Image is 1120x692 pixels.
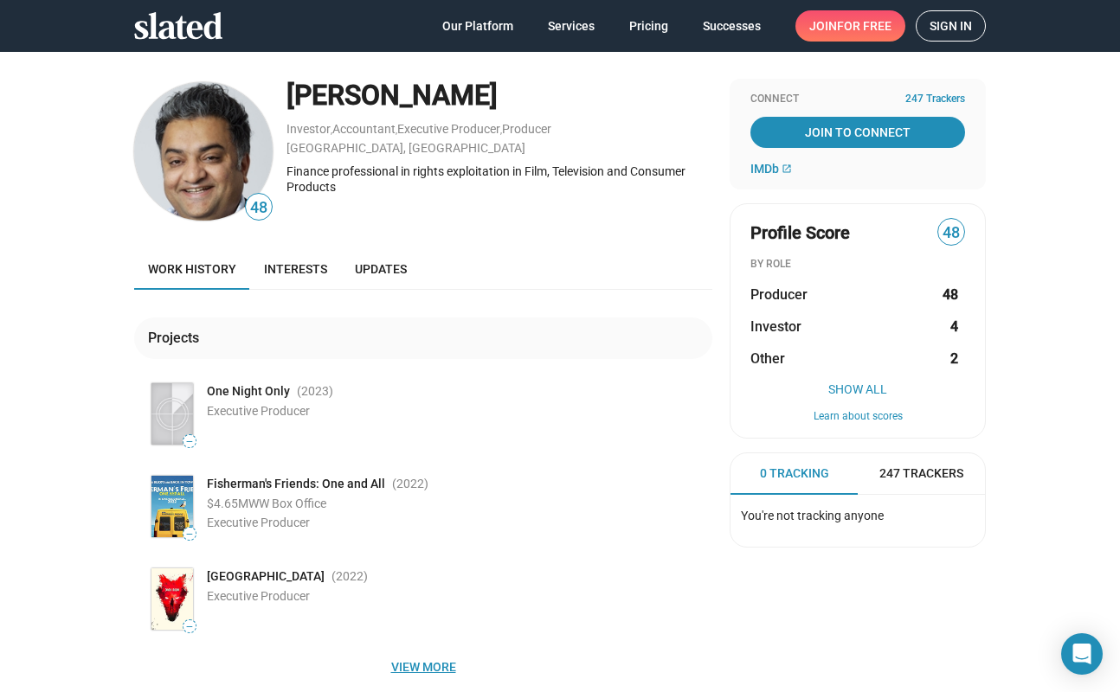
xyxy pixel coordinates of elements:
a: Services [534,10,608,42]
span: (2023 ) [297,383,333,400]
a: Accountant [332,122,396,136]
span: Successes [703,10,761,42]
span: , [500,125,502,135]
span: View more [148,651,698,682]
a: Joinfor free [795,10,905,42]
span: (2022 ) [331,568,368,585]
span: Updates [355,262,407,276]
button: View more [134,651,712,682]
span: [GEOGRAPHIC_DATA] [207,568,325,585]
span: Executive Producer [207,404,310,418]
span: Work history [148,262,236,276]
div: [PERSON_NAME] [286,77,712,114]
strong: 48 [943,285,958,304]
div: BY ROLE [750,258,965,272]
img: Deepak Sikka [134,82,273,221]
div: Projects [148,329,206,347]
a: Investor [286,122,331,136]
span: Pricing [629,10,668,42]
span: Other [750,349,785,368]
span: Profile Score [750,221,850,245]
a: Join To Connect [750,117,965,148]
span: Investor [750,317,801,336]
span: WW Box Office [248,497,326,510]
mat-icon: open_in_new [782,163,792,174]
a: Work history [134,248,250,290]
a: Producer [502,122,551,136]
span: — [183,529,196,539]
span: Fisherman's Friends: One and All [207,476,385,492]
span: One Night Only [207,383,290,400]
span: — [183,622,196,631]
a: Interests [250,248,341,290]
a: Our Platform [428,10,527,42]
span: $4.65M [207,497,248,510]
span: Join [809,10,891,42]
div: Connect [750,93,965,106]
img: Poster: Jericho Ridge [151,568,193,630]
span: Our Platform [442,10,513,42]
a: IMDb [750,162,792,176]
div: Finance professional in rights exploitation in Film, Television and Consumer Products [286,163,712,195]
div: Open Intercom Messenger [1061,633,1103,675]
img: Poster: Fisherman's Friends: One and All [151,476,193,537]
span: Services [548,10,595,42]
span: IMDb [750,162,779,176]
span: Sign in [930,11,972,41]
span: 247 Trackers [879,465,963,482]
button: Learn about scores [750,410,965,424]
span: Executive Producer [207,589,310,603]
strong: 2 [950,349,958,368]
a: Successes [689,10,775,42]
span: — [183,437,196,446]
span: You're not tracking anyone [741,509,884,522]
strong: 4 [950,317,958,336]
span: (2022 ) [392,476,428,492]
span: 48 [938,221,964,245]
a: Sign in [916,10,986,42]
span: 48 [246,196,272,220]
a: Updates [341,248,421,290]
button: Show All [750,382,965,396]
a: Executive Producer [397,122,500,136]
span: Interests [264,262,327,276]
span: Executive Producer [207,516,310,529]
span: , [331,125,332,135]
span: 0 Tracking [760,465,829,482]
span: Join To Connect [754,117,962,148]
a: Pricing [615,10,682,42]
a: [GEOGRAPHIC_DATA], [GEOGRAPHIC_DATA] [286,141,525,155]
img: Poster: One Night Only [151,383,193,445]
span: Producer [750,285,808,304]
span: 247 Trackers [905,93,965,106]
span: for free [837,10,891,42]
span: , [396,125,397,135]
